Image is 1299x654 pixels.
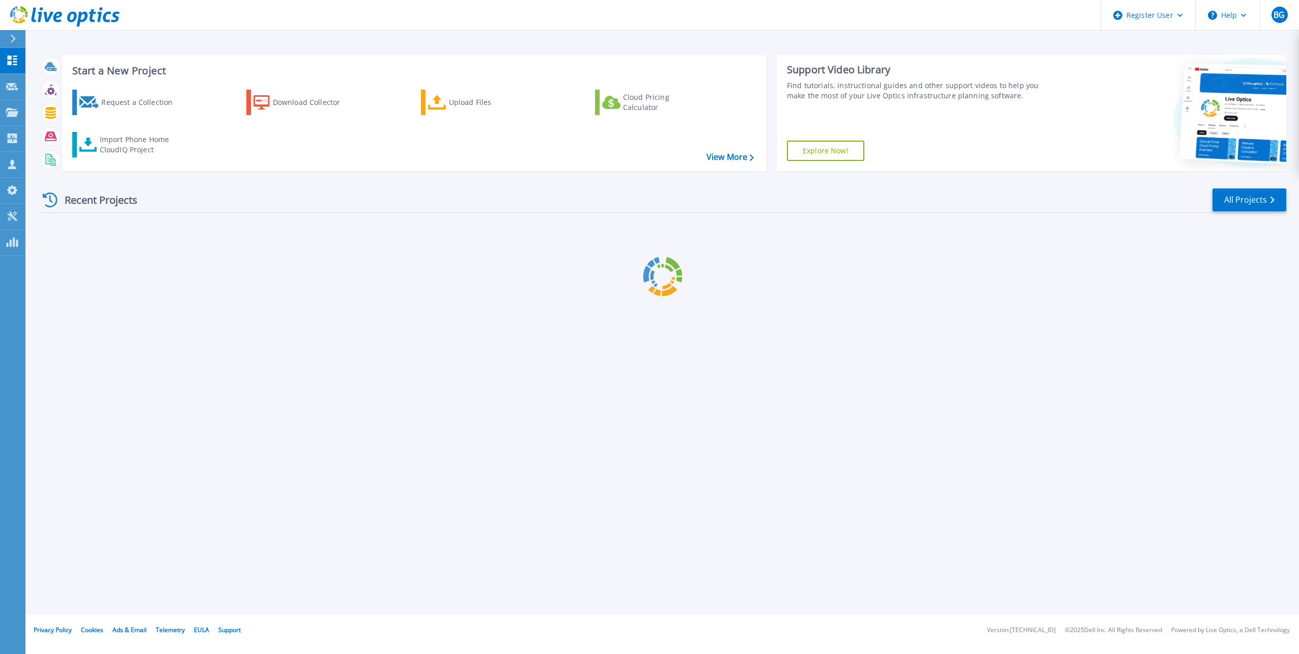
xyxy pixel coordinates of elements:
a: Cookies [81,625,103,634]
h3: Start a New Project [72,65,753,76]
div: Upload Files [449,92,530,113]
span: BG [1274,11,1285,19]
a: Download Collector [246,90,360,115]
a: Cloud Pricing Calculator [595,90,709,115]
a: Upload Files [421,90,534,115]
div: Recent Projects [39,187,151,212]
a: Explore Now! [787,141,864,161]
li: Version: [TECHNICAL_ID] [987,627,1056,634]
div: Find tutorials, instructional guides and other support videos to help you make the most of your L... [787,80,1050,101]
a: Privacy Policy [34,625,72,634]
li: © 2025 Dell Inc. All Rights Reserved [1065,627,1162,634]
a: Telemetry [156,625,185,634]
li: Powered by Live Optics, a Dell Technology [1171,627,1290,634]
div: Support Video Library [787,63,1050,76]
a: All Projects [1212,188,1286,211]
a: Ads & Email [112,625,147,634]
a: Support [218,625,241,634]
a: EULA [194,625,209,634]
div: Download Collector [273,92,354,113]
a: Request a Collection [72,90,186,115]
div: Cloud Pricing Calculator [623,92,704,113]
div: Request a Collection [101,92,183,113]
a: View More [707,152,754,162]
div: Import Phone Home CloudIQ Project [100,134,179,155]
